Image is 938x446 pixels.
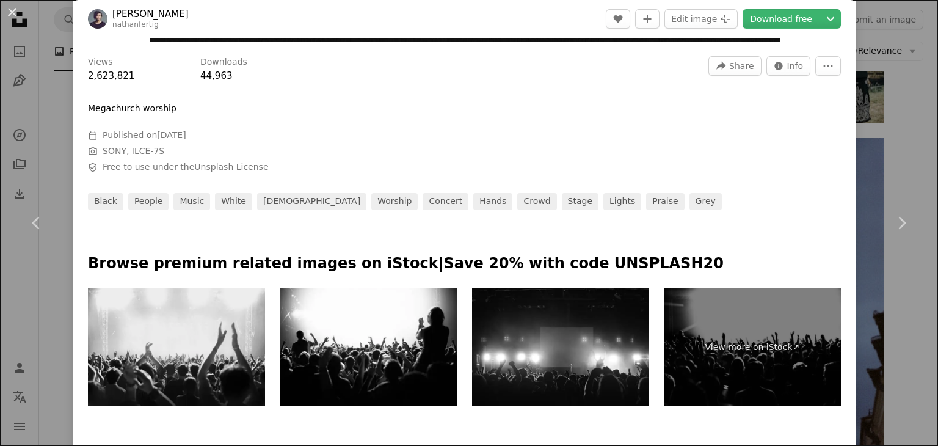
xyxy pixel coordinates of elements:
[743,9,820,29] a: Download free
[423,193,468,210] a: concert
[664,9,738,29] button: Edit image
[729,57,754,75] span: Share
[200,56,247,68] h3: Downloads
[88,70,134,81] span: 2,623,821
[194,162,268,172] a: Unsplash License
[88,193,123,210] a: black
[112,8,189,20] a: [PERSON_NAME]
[103,130,186,140] span: Published on
[128,193,169,210] a: people
[865,164,938,282] a: Next
[603,193,641,210] a: lights
[766,56,811,76] button: Stats about this image
[472,288,649,407] img: Cheering crowd raising hands in the air in front of a stage
[88,254,841,274] p: Browse premium related images on iStock | Save 20% with code UNSPLASH20
[112,20,159,29] a: nathanfertig
[88,288,265,407] img: Concert crowd
[173,193,210,210] a: music
[88,56,113,68] h3: Views
[815,56,841,76] button: More Actions
[689,193,722,210] a: grey
[708,56,761,76] button: Share this image
[103,161,269,174] span: Free to use under the
[88,103,176,115] p: Megachurch worship
[215,193,252,210] a: white
[280,288,457,407] img: Concert crowd
[664,288,841,407] a: View more on iStock↗
[517,193,556,210] a: crowd
[635,9,660,29] button: Add to Collection
[200,70,233,81] span: 44,963
[820,9,841,29] button: Choose download size
[157,130,186,140] time: November 8, 2019 at 12:26:30 AM GMT+5:30
[562,193,598,210] a: stage
[646,193,684,210] a: praise
[606,9,630,29] button: Like
[473,193,512,210] a: hands
[787,57,804,75] span: Info
[257,193,366,210] a: [DEMOGRAPHIC_DATA]
[88,9,107,29] img: Go to Nathan Fertig's profile
[103,145,164,158] button: SONY, ILCE-7S
[371,193,418,210] a: worship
